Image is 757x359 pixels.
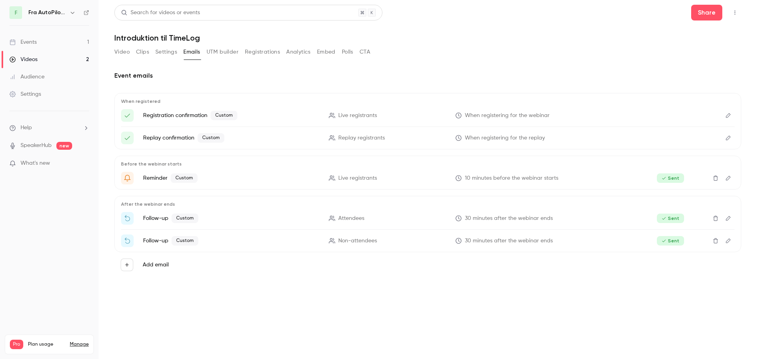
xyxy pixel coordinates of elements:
[465,174,558,182] span: 10 minutes before the webinar starts
[143,173,319,183] p: Reminder
[657,236,684,246] span: Sent
[657,214,684,223] span: Sent
[709,172,722,184] button: Delete
[121,212,735,225] li: Tak for din deltagelse i {{ event_name }}
[9,124,89,132] li: help-dropdown-opener
[70,341,89,348] a: Manage
[722,132,735,144] button: Edit
[143,133,319,143] p: Replay confirmation
[338,112,377,120] span: Live registrants
[338,134,385,142] span: Replay registrants
[360,46,370,58] button: CTA
[709,212,722,225] button: Delete
[722,234,735,247] button: Edit
[198,133,224,143] span: Custom
[21,141,52,150] a: SpeakerHub
[121,98,735,104] p: When registered
[121,161,735,167] p: Before the webinar starts
[28,9,66,17] h6: Fra AutoPilot til TimeLog
[114,46,130,58] button: Video
[15,9,17,17] span: F
[172,236,198,246] span: Custom
[465,134,545,142] span: When registering for the replay
[207,46,239,58] button: UTM builder
[183,46,200,58] button: Emails
[722,212,735,225] button: Edit
[121,172,735,184] li: {{ event_name }} starter om 10 minutter
[465,214,553,223] span: 30 minutes after the webinar ends
[56,142,72,150] span: new
[338,174,377,182] span: Live registrants
[709,234,722,247] button: Delete
[286,46,311,58] button: Analytics
[465,112,550,120] span: When registering for the webinar
[136,46,149,58] button: Clips
[10,340,23,349] span: Pro
[121,132,735,144] li: Here's your access link to {{ event_name }}!
[114,71,741,80] h2: Event emails
[114,33,741,43] h1: Introduktion til TimeLog
[342,46,353,58] button: Polls
[657,173,684,183] span: Sent
[171,173,198,183] span: Custom
[143,214,319,223] p: Follow-up
[729,6,741,19] button: Top Bar Actions
[9,90,41,98] div: Settings
[143,236,319,246] p: Follow-up
[121,234,735,247] li: Gense {{ event_name }}
[211,111,237,120] span: Custom
[9,73,45,81] div: Audience
[245,46,280,58] button: Registrations
[722,172,735,184] button: Edit
[121,109,735,122] li: Here's your access link to {{ event_name }}!
[691,5,722,20] button: Share
[21,159,50,167] span: What's new
[338,237,377,245] span: Non-attendees
[172,214,198,223] span: Custom
[143,111,319,120] p: Registration confirmation
[317,46,336,58] button: Embed
[465,237,553,245] span: 30 minutes after the webinar ends
[21,124,32,132] span: Help
[9,56,37,63] div: Videos
[143,261,169,269] label: Add email
[9,38,37,46] div: Events
[155,46,177,58] button: Settings
[338,214,364,223] span: Attendees
[121,201,735,207] p: After the webinar ends
[28,341,65,348] span: Plan usage
[722,109,735,122] button: Edit
[121,9,200,17] div: Search for videos or events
